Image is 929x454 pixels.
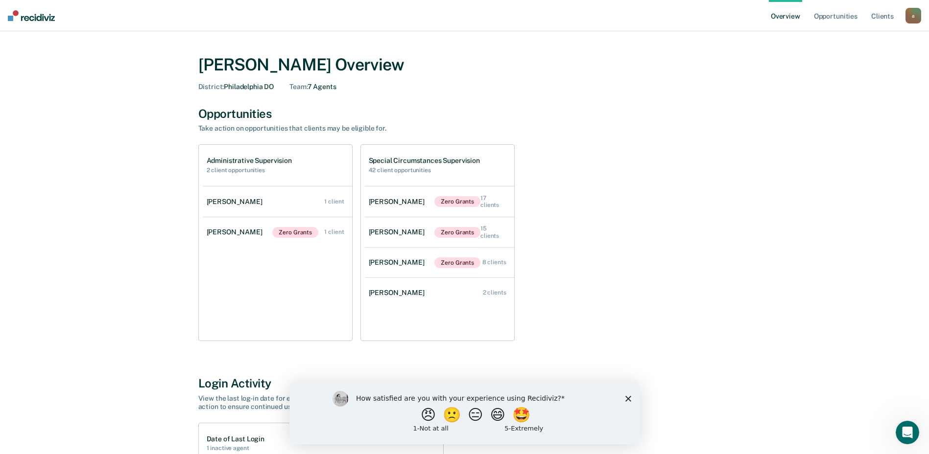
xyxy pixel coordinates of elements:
[324,228,344,235] div: 1 client
[207,435,264,443] h1: Date of Last Login
[365,279,514,307] a: [PERSON_NAME] 2 clients
[365,185,514,219] a: [PERSON_NAME]Zero Grants 17 clients
[8,10,55,21] img: Recidiviz
[324,198,344,205] div: 1 client
[198,376,731,390] div: Login Activity
[896,421,919,444] iframe: Intercom live chat
[369,289,429,297] div: [PERSON_NAME]
[434,227,480,238] span: Zero Grants
[369,228,429,236] div: [PERSON_NAME]
[483,289,506,296] div: 2 clients
[289,83,307,91] span: Team :
[198,394,541,411] div: View the last log-in date for each agent. Any agent inactive for over 30 days will be flagged, so...
[369,258,429,267] div: [PERSON_NAME]
[198,83,224,91] span: District :
[434,257,480,268] span: Zero Grants
[272,227,318,238] span: Zero Grants
[198,107,731,121] div: Opportunities
[369,198,429,206] div: [PERSON_NAME]
[207,167,292,174] h2: 2 client opportunities
[207,228,266,236] div: [PERSON_NAME]
[434,196,480,207] span: Zero Grants
[369,157,480,165] h1: Special Circumstances Supervision
[369,167,480,174] h2: 42 client opportunities
[198,124,541,133] div: Take action on opportunities that clients may be eligible for.
[480,225,506,239] div: 15 clients
[365,248,514,278] a: [PERSON_NAME]Zero Grants 8 clients
[203,188,352,216] a: [PERSON_NAME] 1 client
[365,215,514,249] a: [PERSON_NAME]Zero Grants 15 clients
[198,83,274,91] div: Philadelphia DO
[207,198,266,206] div: [PERSON_NAME]
[905,8,921,23] button: a
[207,157,292,165] h1: Administrative Supervision
[198,55,731,75] div: [PERSON_NAME] Overview
[289,381,640,444] iframe: Survey by Kim from Recidiviz
[482,259,506,266] div: 8 clients
[203,217,352,248] a: [PERSON_NAME]Zero Grants 1 client
[289,83,336,91] div: 7 Agents
[207,445,264,452] h2: 1 inactive agent
[480,195,506,209] div: 17 clients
